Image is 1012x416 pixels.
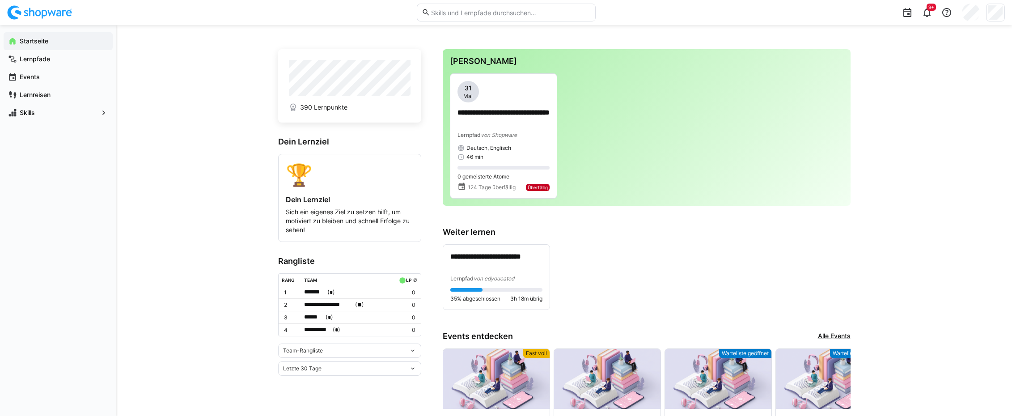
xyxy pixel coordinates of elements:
span: 3h 18m übrig [510,295,542,302]
p: 1 [284,289,297,296]
span: Mai [463,93,473,100]
h3: Dein Lernziel [278,137,421,147]
span: 9+ [928,4,934,10]
span: ( ) [333,325,340,335]
input: Skills und Lernpfade durchsuchen… [430,8,590,17]
span: Deutsch, Englisch [466,144,511,152]
span: 390 Lernpunkte [300,103,347,112]
span: 124 Tage überfällig [468,184,516,191]
div: LP [406,277,411,283]
p: Sich ein eigenes Ziel zu setzen hilft, um motiviert zu bleiben und schnell Erfolge zu sehen! [286,208,414,234]
p: 3 [284,314,297,321]
span: Lernpfad [457,132,481,138]
span: 0 gemeisterte Atome [457,173,509,180]
span: Fast voll [526,350,547,357]
img: image [776,349,882,409]
span: ( ) [355,300,364,310]
div: Team [304,277,317,283]
span: Lernpfad [450,275,474,282]
h3: Weiter lernen [443,227,851,237]
p: 0 [397,314,415,321]
span: 31 [465,84,472,93]
span: Team-Rangliste [283,347,323,354]
h3: Events entdecken [443,331,513,341]
span: 46 min [466,153,483,161]
span: von edyoucated [474,275,514,282]
h4: Dein Lernziel [286,195,414,204]
p: 0 [397,301,415,309]
a: Alle Events [818,331,851,341]
span: Letzte 30 Tage [283,365,322,372]
img: image [554,349,661,409]
p: 2 [284,301,297,309]
h3: Rangliste [278,256,421,266]
p: 0 [397,327,415,334]
span: ( ) [326,313,333,322]
h3: [PERSON_NAME] [450,56,843,66]
span: Warteliste geöffnet [722,350,769,357]
img: image [665,349,771,409]
img: image [443,349,550,409]
span: Überfällig [528,185,548,190]
p: 4 [284,327,297,334]
span: von Shopware [481,132,517,138]
span: 35% abgeschlossen [450,295,500,302]
p: 0 [397,289,415,296]
span: ( ) [327,288,335,297]
a: ø [413,276,417,283]
div: Rang [282,277,295,283]
div: 🏆 [286,161,414,188]
span: Warteliste geöffnet [833,350,880,357]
